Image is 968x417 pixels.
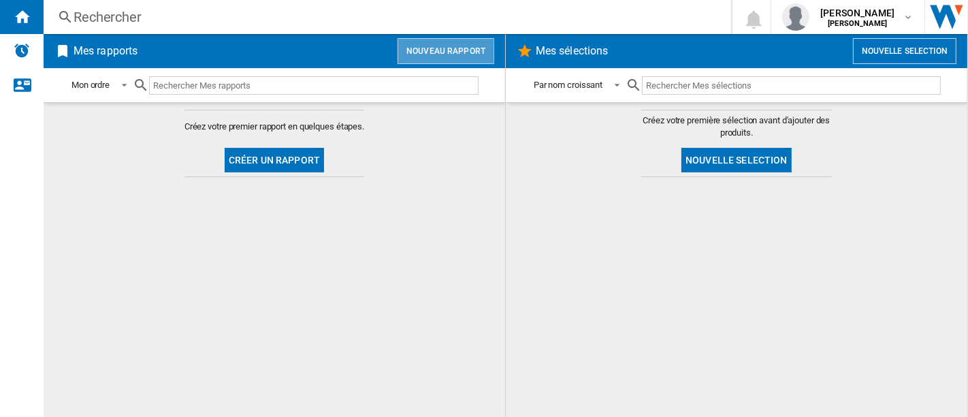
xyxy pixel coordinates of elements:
[74,7,696,27] div: Rechercher
[853,38,956,64] button: Nouvelle selection
[71,38,140,64] h2: Mes rapports
[642,76,941,95] input: Rechercher Mes sélections
[184,121,364,133] span: Créez votre premier rapport en quelques étapes.
[225,148,324,172] button: Créer un rapport
[534,80,602,90] div: Par nom croissant
[14,42,30,59] img: alerts-logo.svg
[782,3,809,31] img: profile.jpg
[149,76,479,95] input: Rechercher Mes rapports
[820,6,894,20] span: [PERSON_NAME]
[533,38,611,64] h2: Mes sélections
[641,114,832,139] span: Créez votre première sélection avant d'ajouter des produits.
[681,148,792,172] button: Nouvelle selection
[71,80,110,90] div: Mon ordre
[398,38,494,64] button: Nouveau rapport
[828,19,887,28] b: [PERSON_NAME]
